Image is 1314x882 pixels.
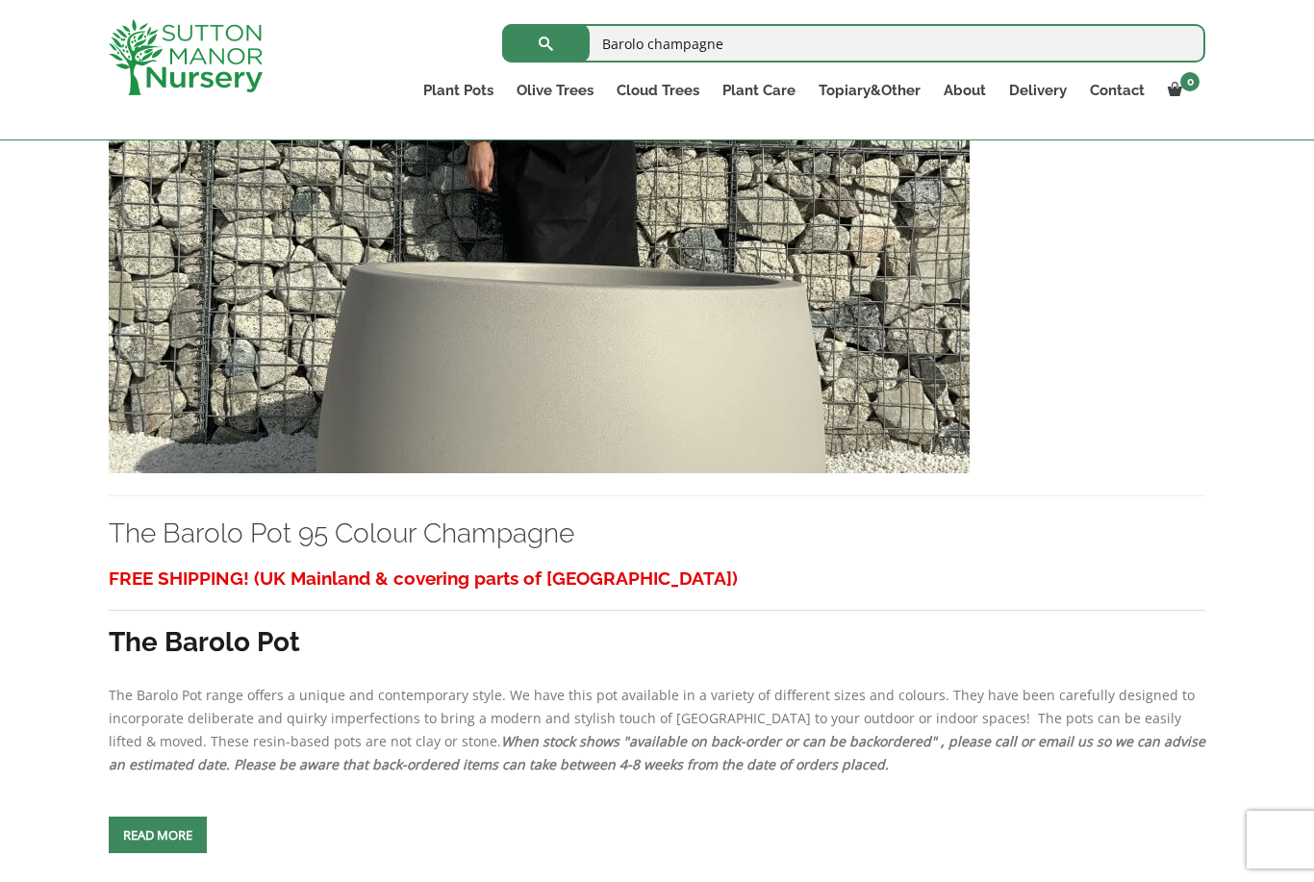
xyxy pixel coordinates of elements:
a: Cloud Trees [605,77,711,104]
a: 0 [1156,77,1205,104]
a: Plant Care [711,77,807,104]
span: 0 [1180,72,1200,91]
a: About [932,77,998,104]
img: logo [109,19,263,95]
a: Contact [1078,77,1156,104]
a: Delivery [998,77,1078,104]
a: Olive Trees [505,77,605,104]
a: Plant Pots [412,77,505,104]
a: The Barolo Pot 95 Colour Champagne [109,517,574,549]
div: The Barolo Pot range offers a unique and contemporary style. We have this pot available in a vari... [109,561,1205,776]
h3: FREE SHIPPING! (UK Mainland & covering parts of [GEOGRAPHIC_DATA]) [109,561,1205,596]
em: When stock shows "available on back-order or can be backordered" , please call or email us so we ... [109,732,1205,773]
a: Read more [109,817,207,853]
a: The Barolo Pot 95 Colour Champagne [109,256,970,274]
input: Search... [502,24,1205,63]
img: The Barolo Pot 95 Colour Champagne - IMG 8144 [109,60,970,473]
strong: The Barolo Pot [109,626,300,658]
a: Topiary&Other [807,77,932,104]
